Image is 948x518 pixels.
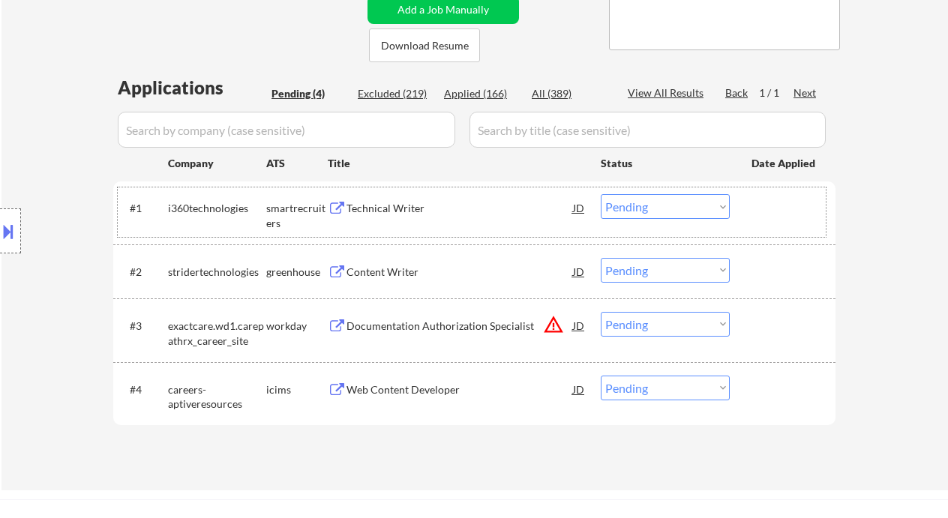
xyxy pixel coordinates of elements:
[346,201,573,216] div: Technical Writer
[571,258,586,285] div: JD
[601,149,730,176] div: Status
[266,382,328,397] div: icims
[751,156,817,171] div: Date Applied
[266,319,328,334] div: workday
[266,265,328,280] div: greenhouse
[532,86,607,101] div: All (389)
[793,85,817,100] div: Next
[118,79,266,97] div: Applications
[346,265,573,280] div: Content Writer
[266,201,328,230] div: smartrecruiters
[628,85,708,100] div: View All Results
[444,86,519,101] div: Applied (166)
[469,112,826,148] input: Search by title (case sensitive)
[571,194,586,221] div: JD
[358,86,433,101] div: Excluded (219)
[271,86,346,101] div: Pending (4)
[759,85,793,100] div: 1 / 1
[118,112,455,148] input: Search by company (case sensitive)
[346,319,573,334] div: Documentation Authorization Specialist
[130,382,156,397] div: #4
[571,312,586,339] div: JD
[725,85,749,100] div: Back
[168,382,266,412] div: careers-aptiveresources
[328,156,586,171] div: Title
[266,156,328,171] div: ATS
[543,314,564,335] button: warning_amber
[346,382,573,397] div: Web Content Developer
[369,28,480,62] button: Download Resume
[571,376,586,403] div: JD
